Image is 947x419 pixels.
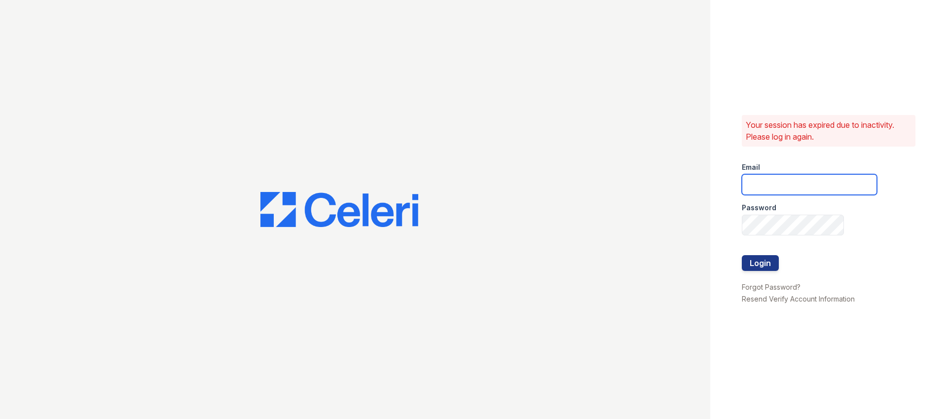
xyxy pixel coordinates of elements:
[742,295,855,303] a: Resend Verify Account Information
[742,283,801,291] a: Forgot Password?
[742,255,779,271] button: Login
[742,203,776,213] label: Password
[746,119,911,143] p: Your session has expired due to inactivity. Please log in again.
[260,192,418,228] img: CE_Logo_Blue-a8612792a0a2168367f1c8372b55b34899dd931a85d93a1a3d3e32e68fde9ad4.png
[742,162,760,172] label: Email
